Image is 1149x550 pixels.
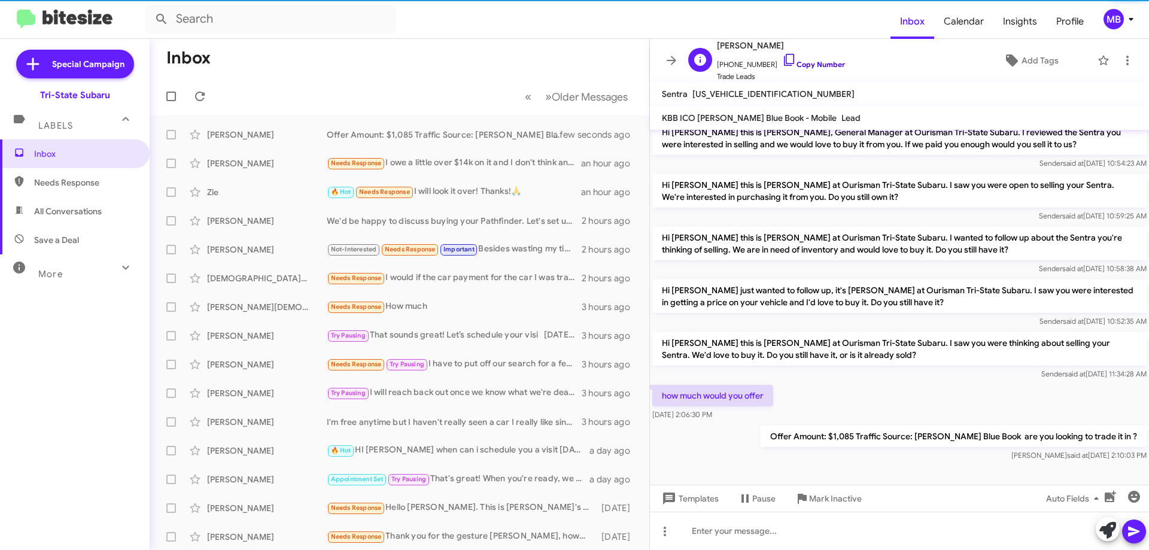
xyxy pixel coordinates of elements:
div: [PERSON_NAME] [207,502,327,514]
div: an hour ago [581,157,640,169]
span: Older Messages [552,90,628,104]
span: [US_VEHICLE_IDENTIFICATION_NUMBER] [692,89,855,99]
button: Mark Inactive [785,488,871,509]
span: Auto Fields [1046,488,1104,509]
span: Trade Leads [717,71,845,83]
p: Hi [PERSON_NAME] this is [PERSON_NAME] at Ourisman Tri-State Subaru. I saw you were open to selli... [652,174,1147,208]
div: [PERSON_NAME] [207,358,327,370]
span: Try Pausing [391,475,426,483]
div: I owe a little over $14k on it and I don't think anyone would buy it for that amount [327,156,581,170]
span: said at [1065,369,1086,378]
div: [DATE] [595,531,640,543]
div: [PERSON_NAME] [207,157,327,169]
span: « [525,89,531,104]
div: 3 hours ago [582,416,640,428]
a: Calendar [934,4,993,39]
div: [PERSON_NAME] [207,473,327,485]
a: Insights [993,4,1047,39]
span: [PHONE_NUMBER] [717,53,845,71]
div: an hour ago [581,186,640,198]
div: Thank you for the gesture [PERSON_NAME], however the BRZ driver my grandson Loves the car. So it ... [327,530,595,543]
button: Pause [728,488,785,509]
span: Mark Inactive [809,488,862,509]
div: Zie [207,186,327,198]
div: 3 hours ago [582,358,640,370]
div: MB [1104,9,1124,29]
h1: Inbox [166,48,211,68]
p: Hi [PERSON_NAME] this is [PERSON_NAME] at Ourisman Tri-State Subaru. I wanted to follow up about ... [652,227,1147,260]
span: Try Pausing [331,332,366,339]
span: Appointment Set [331,475,384,483]
button: Templates [650,488,728,509]
div: I will look it over! Thanks!🙏 [327,185,581,199]
span: [PERSON_NAME] [717,38,845,53]
div: Tri-State Subaru [40,89,110,101]
div: [PERSON_NAME] [207,215,327,227]
div: That's great! When you're ready, we can set up an appointment to explore your options. Let me kno... [327,472,589,486]
input: Search [145,5,396,34]
span: Needs Response [331,274,382,282]
span: Sender [DATE] 10:59:25 AM [1039,211,1147,220]
div: [PERSON_NAME] [207,416,327,428]
div: [DEMOGRAPHIC_DATA][PERSON_NAME] [207,272,327,284]
div: 3 hours ago [582,330,640,342]
div: We'd be happy to discuss buying your Pathfinder. Let's set up an appointment to evaluate it and s... [327,215,582,227]
div: [PERSON_NAME] [207,531,327,543]
span: Sender [DATE] 10:58:38 AM [1039,264,1147,273]
span: Sentra [662,89,688,99]
p: Hi [PERSON_NAME] just wanted to follow up, it's [PERSON_NAME] at Ourisman Tri-State Subaru. I saw... [652,279,1147,313]
div: HI [PERSON_NAME] when can i schedule you a visit [DATE] through [DATE] 9-7pm [DATE] 9-5pm [327,443,589,457]
a: Profile [1047,4,1093,39]
div: Hello [PERSON_NAME]. This is [PERSON_NAME]'s wife's email. So I am going to give you his email: [... [327,501,595,515]
div: I would if the car payment for the car I was trading it for was a reasonable payment....looking f... [327,271,582,285]
button: Auto Fields [1036,488,1113,509]
div: 3 hours ago [582,387,640,399]
button: MB [1093,9,1136,29]
div: [DATE] [595,502,640,514]
nav: Page navigation example [518,84,635,109]
div: 2 hours ago [582,244,640,256]
a: Inbox [890,4,934,39]
p: Hi [PERSON_NAME] this is [PERSON_NAME] at Ourisman Tri-State Subaru. I saw you were thinking abou... [652,332,1147,366]
span: 🔥 Hot [331,188,351,196]
span: All Conversations [34,205,102,217]
span: » [545,89,552,104]
span: said at [1067,451,1088,460]
span: Inbox [34,148,136,160]
p: Offer Amount: $1,085 Traffic Source: [PERSON_NAME] Blue Book are you looking to trade it in ? [761,426,1147,447]
div: a day ago [589,473,640,485]
div: [PERSON_NAME] [207,244,327,256]
div: I have to put off our search for a few weeks due to a pressing matter at work. I will reach back ... [327,357,582,371]
span: [DATE] 2:06:30 PM [652,410,712,419]
button: Previous [518,84,539,109]
span: Try Pausing [331,389,366,397]
a: Special Campaign [16,50,134,78]
span: [PERSON_NAME] [DATE] 2:10:03 PM [1011,451,1147,460]
div: a few seconds ago [568,129,640,141]
span: Lead [841,113,861,123]
p: Hi [PERSON_NAME] this is [PERSON_NAME], General Manager at Ourisman Tri-State Subaru. I reviewed ... [652,121,1147,155]
span: Not-Interested [331,245,377,253]
span: Sender [DATE] 10:54:23 AM [1039,159,1147,168]
span: Needs Response [331,504,382,512]
span: Pause [752,488,776,509]
span: Needs Response [331,360,382,368]
span: Sender [DATE] 11:34:28 AM [1041,369,1147,378]
span: said at [1063,159,1084,168]
span: Needs Response [331,533,382,540]
span: More [38,269,63,279]
span: Templates [659,488,719,509]
button: Add Tags [969,50,1092,71]
div: Offer Amount: $1,085 Traffic Source: [PERSON_NAME] Blue Book are you looking to trade it in ? [327,129,568,141]
div: 3 hours ago [582,301,640,313]
span: Important [443,245,475,253]
div: How much [327,300,582,314]
span: Special Campaign [52,58,124,70]
div: I'm free anytime but I haven't really seen a car I really like since the Jetta was sold [327,416,582,428]
span: Needs Response [34,177,136,189]
div: 2 hours ago [582,215,640,227]
p: how much would you offer [652,385,773,406]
